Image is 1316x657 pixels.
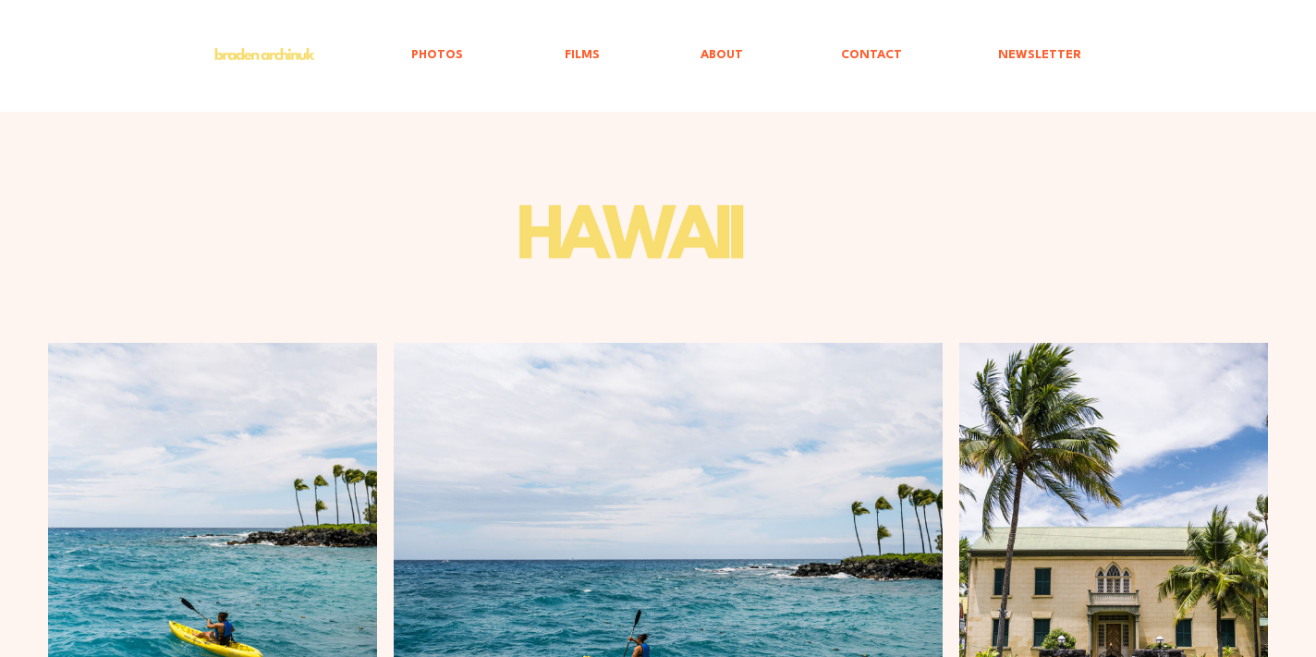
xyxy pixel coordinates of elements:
[325,34,1095,77] nav: Site
[691,34,752,77] p: ABOUT
[402,34,472,77] p: PHOTOS
[757,34,916,77] a: CONTACT
[477,34,614,77] a: FILMS
[916,34,1095,77] a: NEWSLETTER
[832,34,911,77] p: CONTACT
[989,34,1091,77] p: NEWSLETTER
[555,34,609,77] p: FILMS
[325,34,477,77] a: PHOTOS
[614,34,757,77] a: ABOUT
